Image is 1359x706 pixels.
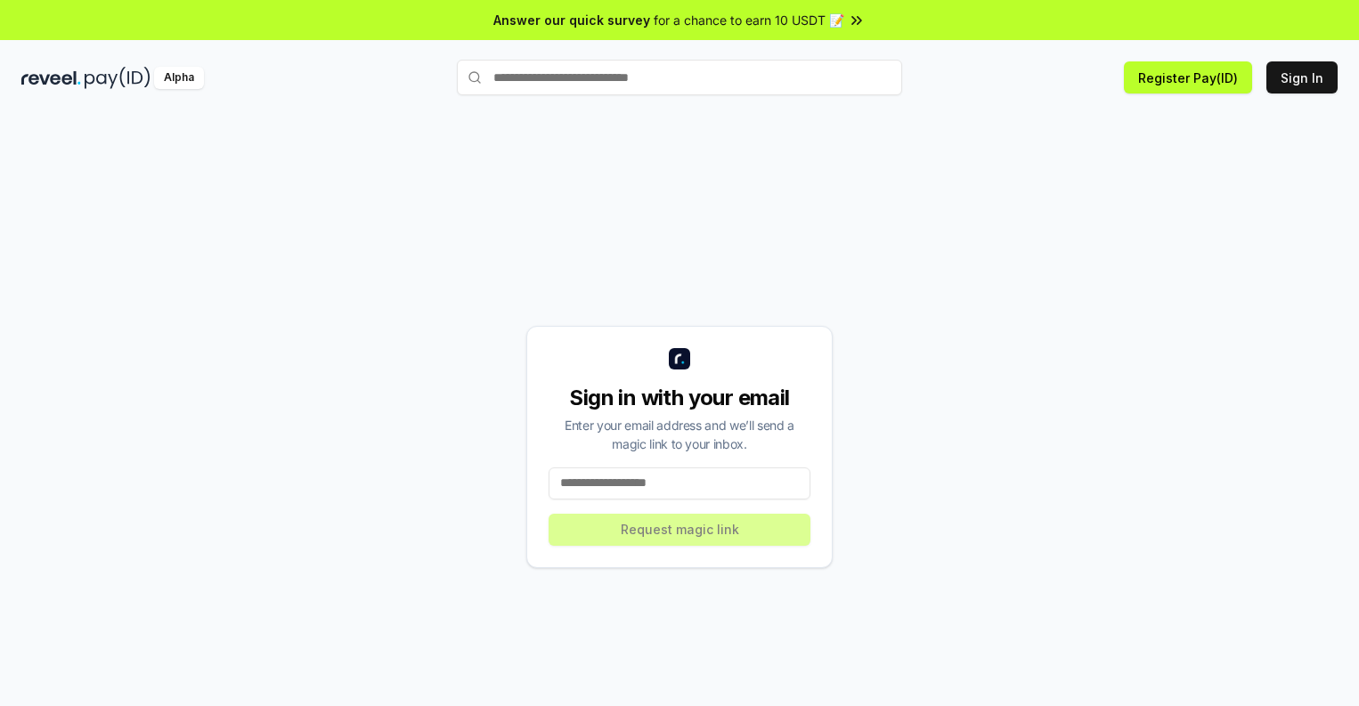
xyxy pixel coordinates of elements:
div: Alpha [154,67,204,89]
img: pay_id [85,67,151,89]
span: for a chance to earn 10 USDT 📝 [654,11,844,29]
img: logo_small [669,348,690,369]
img: reveel_dark [21,67,81,89]
button: Register Pay(ID) [1124,61,1252,93]
button: Sign In [1266,61,1338,93]
div: Sign in with your email [549,384,810,412]
span: Answer our quick survey [493,11,650,29]
div: Enter your email address and we’ll send a magic link to your inbox. [549,416,810,453]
